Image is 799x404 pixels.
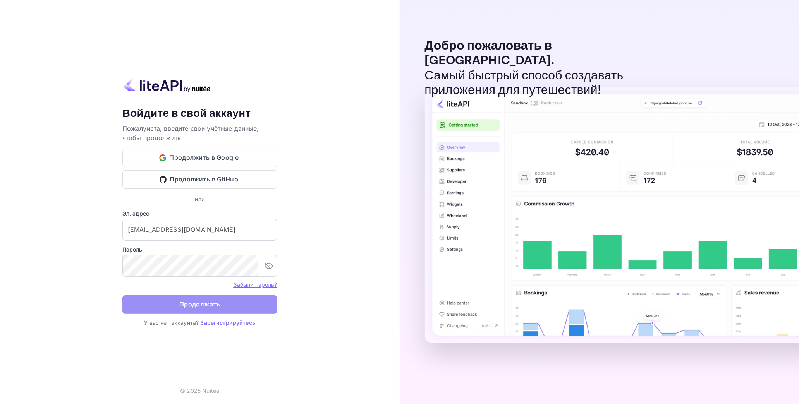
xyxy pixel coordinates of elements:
[425,38,555,68] ya-tr-span: Добро пожаловать в [GEOGRAPHIC_DATA].
[170,174,238,185] ya-tr-span: Продолжить в GitHub
[122,170,277,189] button: Продолжить в GitHub
[234,281,277,288] ya-tr-span: Забыли пароль?
[200,319,255,326] a: Зарегистрируйтесь
[195,196,204,202] ya-tr-span: или
[169,152,239,163] ya-tr-span: Продолжить в Google
[179,299,220,310] ya-tr-span: Продолжать
[122,219,277,241] input: Введите свой адрес электронной почты
[180,387,219,394] ya-tr-span: © 2025 Nuitee
[122,77,211,92] img: liteapi
[122,125,259,142] ya-tr-span: Пожалуйста, введите свои учётные данные, чтобы продолжить
[122,246,143,253] ya-tr-span: Пароль
[122,295,277,314] button: Продолжать
[261,258,277,274] button: переключить видимость пароля
[234,281,277,288] a: Забыли пароль?
[122,106,251,121] ya-tr-span: Войдите в свой аккаунт
[425,68,624,98] ya-tr-span: Самый быстрый способ создавать приложения для путешествий!
[122,210,149,217] ya-tr-span: Эл. адрес
[144,319,199,326] ya-tr-span: У вас нет аккаунта?
[122,149,277,167] button: Продолжить в Google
